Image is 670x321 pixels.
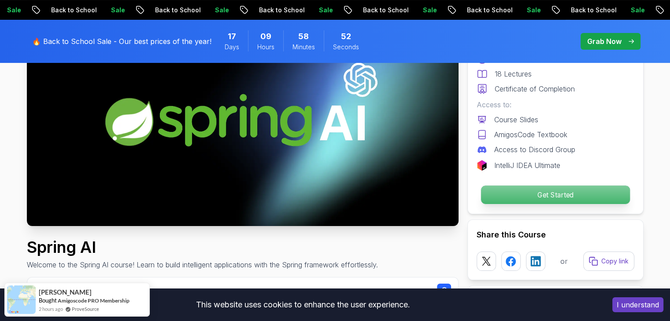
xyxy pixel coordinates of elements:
[312,6,340,15] p: Sale
[494,144,575,155] p: Access to Discord Group
[520,6,548,15] p: Sale
[460,6,520,15] p: Back to School
[624,6,652,15] p: Sale
[32,36,211,47] p: 🔥 Back to School Sale - Our best prices of the year!
[495,69,532,79] p: 18 Lectures
[228,30,236,43] span: 17 Days
[104,6,132,15] p: Sale
[341,30,351,43] span: 52 Seconds
[481,186,629,204] p: Get Started
[356,6,416,15] p: Back to School
[252,6,312,15] p: Back to School
[257,43,274,51] span: Hours
[560,256,568,266] p: or
[587,36,622,47] p: Grab Now
[148,6,208,15] p: Back to School
[39,288,92,296] span: [PERSON_NAME]
[144,286,175,295] span: Instructor
[495,84,575,94] p: Certificate of Completion
[27,238,378,256] h1: Spring AI
[612,297,663,312] button: Accept cookies
[583,252,634,271] button: Copy link
[494,129,567,140] p: AmigosCode Textbook
[601,257,629,266] p: Copy link
[260,30,271,43] span: 9 Hours
[72,305,99,313] a: ProveSource
[7,295,599,314] div: This website uses cookies to enhance the user experience.
[333,43,359,51] span: Seconds
[477,160,487,171] img: jetbrains logo
[225,43,239,51] span: Days
[58,297,130,304] a: Amigoscode PRO Membership
[44,6,104,15] p: Back to School
[298,30,309,43] span: 58 Minutes
[477,229,634,241] h2: Share this Course
[292,43,315,51] span: Minutes
[27,259,378,270] p: Welcome to the Spring AI course! Learn to build intelligent applications with the Spring framewor...
[208,6,236,15] p: Sale
[480,185,630,204] button: Get Started
[564,6,624,15] p: Back to School
[7,285,36,314] img: provesource social proof notification image
[39,305,63,313] span: 2 hours ago
[39,297,57,304] span: Bought
[477,99,634,110] p: Access to:
[494,160,560,171] p: IntelliJ IDEA Ultimate
[416,6,444,15] p: Sale
[494,114,538,125] p: Course Slides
